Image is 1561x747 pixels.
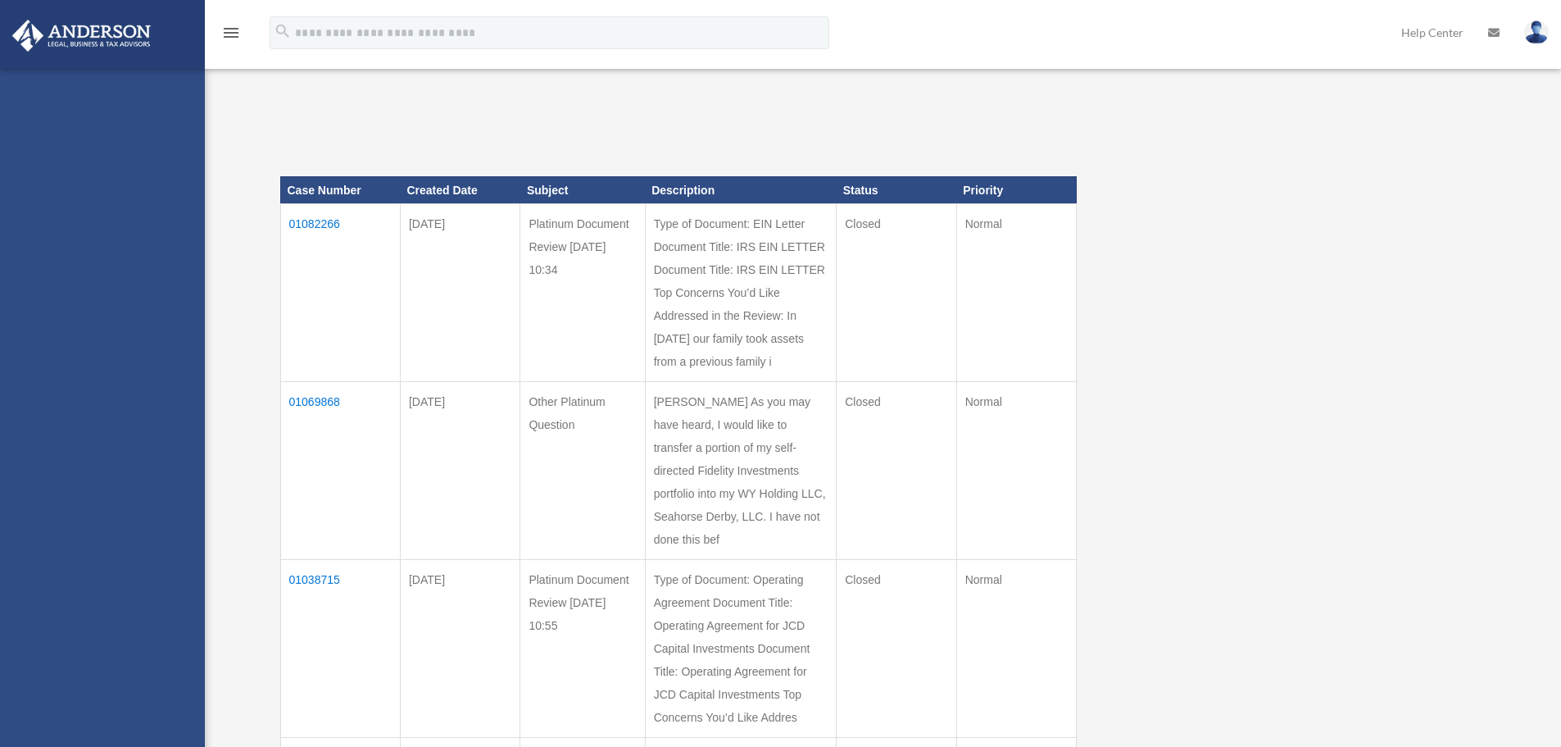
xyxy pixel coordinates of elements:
img: Anderson Advisors Platinum Portal [7,20,156,52]
th: Created Date [400,176,520,204]
th: Description [645,176,837,204]
th: Subject [520,176,645,204]
td: Closed [837,204,956,382]
td: Normal [956,204,1076,382]
i: search [274,22,292,40]
i: menu [221,23,241,43]
td: 01038715 [280,560,400,738]
th: Case Number [280,176,400,204]
td: [DATE] [400,204,520,382]
td: Platinum Document Review [DATE] 10:55 [520,560,645,738]
td: 01069868 [280,382,400,560]
td: [DATE] [400,560,520,738]
td: Type of Document: Operating Agreement Document Title: Operating Agreement for JCD Capital Investm... [645,560,837,738]
th: Status [837,176,956,204]
td: Platinum Document Review [DATE] 10:34 [520,204,645,382]
td: [PERSON_NAME] As you may have heard, I would like to transfer a portion of my self-directed Fidel... [645,382,837,560]
td: Closed [837,382,956,560]
th: Priority [956,176,1076,204]
td: Other Platinum Question [520,382,645,560]
td: Type of Document: EIN Letter Document Title: IRS EIN LETTER Document Title: IRS EIN LETTER Top Co... [645,204,837,382]
a: menu [221,29,241,43]
td: 01082266 [280,204,400,382]
td: Normal [956,560,1076,738]
td: [DATE] [400,382,520,560]
td: Normal [956,382,1076,560]
td: Closed [837,560,956,738]
img: User Pic [1524,20,1549,44]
